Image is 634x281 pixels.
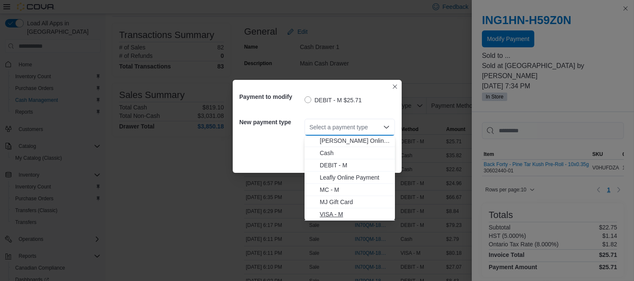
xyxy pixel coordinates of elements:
[390,82,400,92] button: Closes this modal window
[320,210,390,218] span: VISA - M
[305,110,395,221] div: Choose from the following options
[305,172,395,184] button: Leafly Online Payment
[305,184,395,196] button: MC - M
[305,147,395,159] button: Cash
[305,196,395,208] button: MJ Gift Card
[320,173,390,182] span: Leafly Online Payment
[320,136,390,145] span: [PERSON_NAME] Online Payment
[320,161,390,169] span: DEBIT - M
[239,88,303,105] h5: Payment to modify
[305,159,395,172] button: DEBIT - M
[305,135,395,147] button: Budler Online Payment
[320,149,390,157] span: Cash
[320,186,390,194] span: MC - M
[305,95,362,105] label: DEBIT - M $25.71
[383,124,390,131] button: Close list of options
[239,114,303,131] h5: New payment type
[305,208,395,221] button: VISA - M
[320,198,390,206] span: MJ Gift Card
[310,122,310,132] input: Accessible screen reader label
